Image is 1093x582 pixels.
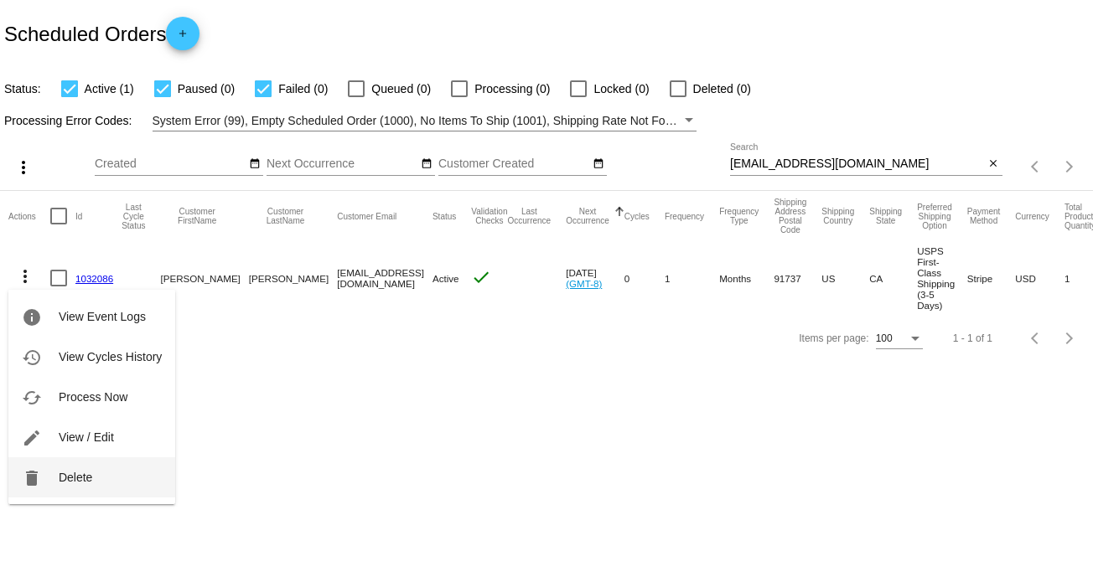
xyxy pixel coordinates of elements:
span: View Cycles History [59,350,162,363]
mat-icon: history [22,348,42,368]
mat-icon: cached [22,388,42,408]
span: View / Edit [59,430,114,444]
mat-icon: delete [22,468,42,488]
span: Delete [59,471,92,484]
mat-icon: info [22,307,42,327]
span: View Event Logs [59,310,146,323]
mat-icon: edit [22,428,42,448]
span: Process Now [59,390,127,404]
